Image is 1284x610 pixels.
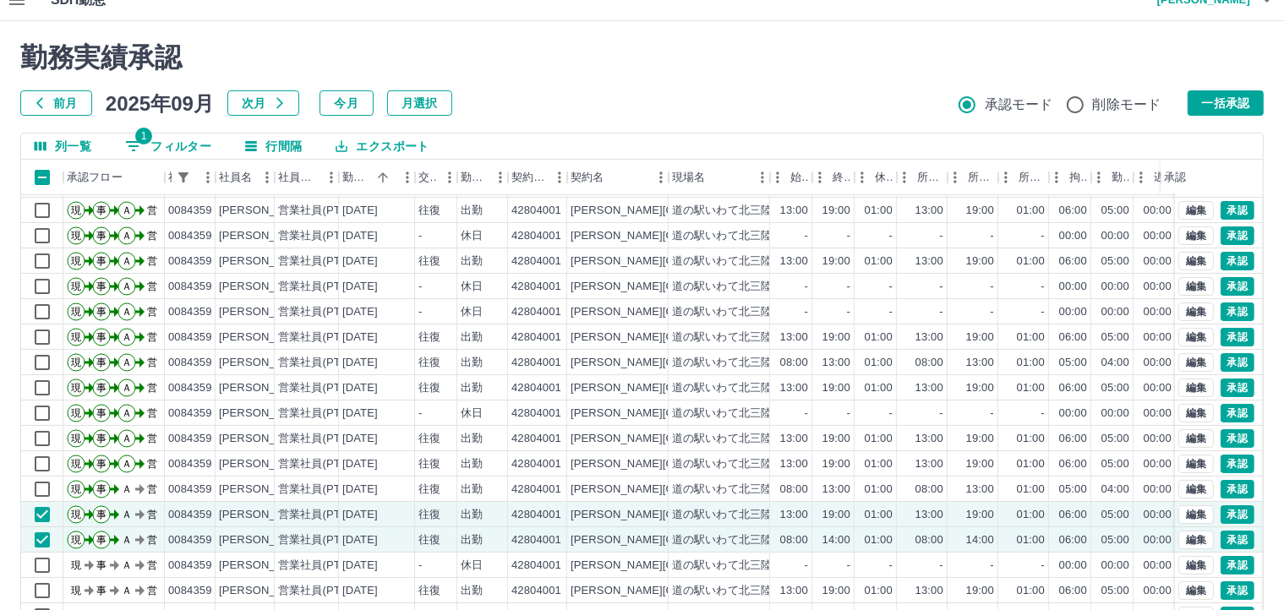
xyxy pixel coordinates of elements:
div: 道の駅いわて北三陸 [672,203,772,219]
div: 00:00 [1101,406,1129,422]
div: 所定休憩 [998,160,1049,195]
div: [PERSON_NAME] [219,406,311,422]
div: 00:00 [1144,203,1172,219]
button: 列選択 [21,133,105,159]
div: 往復 [418,330,440,346]
div: 05:00 [1101,330,1129,346]
div: 00:00 [1059,228,1087,244]
button: 承認 [1221,379,1254,397]
div: 道の駅いわて北三陸 [672,330,772,346]
div: 休憩 [875,160,893,195]
div: - [889,228,893,244]
button: 承認 [1221,581,1254,600]
button: メニュー [648,165,674,190]
div: [DATE] [342,330,378,346]
div: 19:00 [966,253,994,270]
div: 社員番号 [165,160,216,195]
div: - [1041,228,1045,244]
button: メニュー [547,165,572,190]
button: 編集 [1178,353,1214,372]
button: メニュー [437,165,462,190]
div: 勤務区分 [461,160,488,195]
span: 1 [135,128,152,144]
div: 42804001 [511,355,561,371]
div: - [847,304,850,320]
div: - [991,304,994,320]
div: 社員名 [219,160,252,195]
button: メニュー [195,165,221,190]
div: - [418,228,422,244]
text: 事 [96,204,107,216]
div: - [418,406,422,422]
button: 承認 [1221,226,1254,245]
div: [PERSON_NAME][GEOGRAPHIC_DATA] [571,304,779,320]
div: 所定休憩 [1019,160,1046,195]
text: Ａ [122,306,132,318]
div: 勤務 [1091,160,1134,195]
div: 所定終業 [968,160,995,195]
div: 現場名 [672,160,705,195]
div: 勤務日 [342,160,371,195]
div: 0084359 [168,355,212,371]
div: 00:00 [1144,330,1172,346]
div: 01:00 [865,330,893,346]
div: - [940,279,943,295]
div: 19:00 [966,380,994,396]
button: 編集 [1178,302,1214,321]
div: - [805,406,808,422]
div: 42804001 [511,253,561,270]
div: 00:00 [1144,228,1172,244]
button: 承認 [1221,556,1254,575]
button: 一括承認 [1188,90,1264,116]
button: メニュー [319,165,344,190]
div: [PERSON_NAME][GEOGRAPHIC_DATA] [571,203,779,219]
div: 13:00 [780,380,808,396]
div: - [991,406,994,422]
button: 行間隔 [232,133,315,159]
button: 今月 [320,90,374,116]
div: 営業社員(PT契約) [278,406,367,422]
div: 休日 [461,279,483,295]
button: 承認 [1221,455,1254,473]
div: 0084359 [168,330,212,346]
div: 01:00 [1017,253,1045,270]
div: [PERSON_NAME] [219,380,311,396]
div: 拘束 [1069,160,1088,195]
text: 現 [71,407,81,419]
div: - [1041,304,1045,320]
div: 承認 [1164,160,1186,195]
div: - [889,279,893,295]
div: 19:00 [822,253,850,270]
button: 承認 [1221,480,1254,498]
div: 道の駅いわて北三陸 [672,406,772,422]
div: 00:00 [1101,304,1129,320]
div: [DATE] [342,279,378,295]
div: 00:00 [1059,279,1087,295]
div: [PERSON_NAME][GEOGRAPHIC_DATA] [571,380,779,396]
div: 勤務 [1112,160,1130,195]
div: 営業社員(PT契約) [278,253,367,270]
div: 06:00 [1059,330,1087,346]
div: 終業 [833,160,851,195]
button: 承認 [1221,302,1254,321]
text: 事 [96,331,107,343]
button: 編集 [1178,252,1214,270]
div: - [418,279,422,295]
div: 終業 [812,160,855,195]
div: 道の駅いわて北三陸 [672,380,772,396]
div: 出勤 [461,203,483,219]
div: - [847,228,850,244]
div: 13:00 [966,355,994,371]
div: 社員区分 [278,160,319,195]
div: - [805,279,808,295]
div: - [889,406,893,422]
button: ソート [371,166,395,189]
div: 社員区分 [275,160,339,195]
div: [DATE] [342,304,378,320]
div: [DATE] [342,228,378,244]
div: 42804001 [511,406,561,422]
text: 営 [147,407,157,419]
button: メニュー [395,165,420,190]
text: Ａ [122,357,132,368]
button: 承認 [1221,531,1254,549]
